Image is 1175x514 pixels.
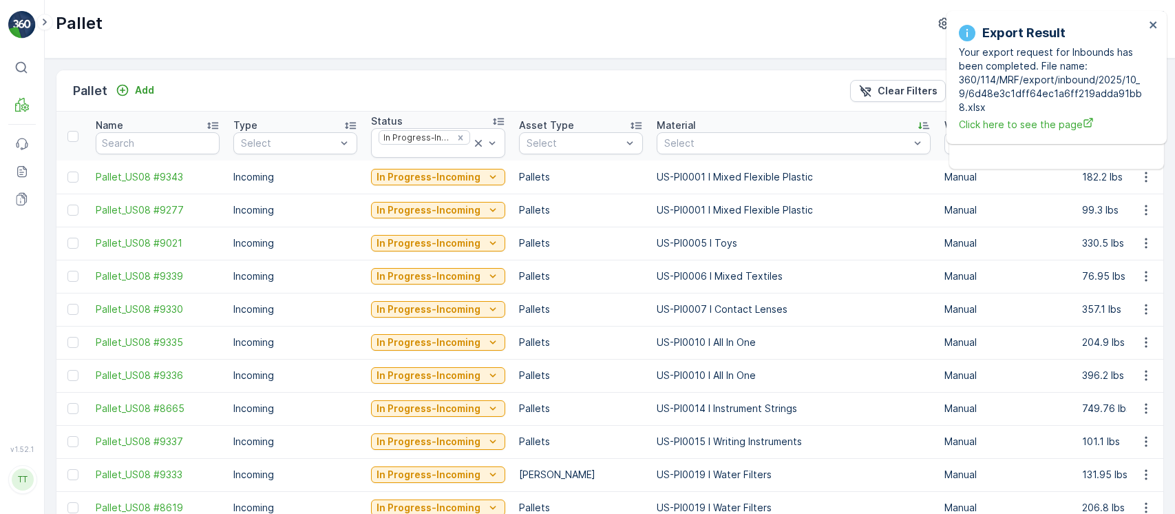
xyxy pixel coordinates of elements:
[233,302,357,316] p: Incoming
[519,336,643,349] p: Pallets
[527,136,622,150] p: Select
[67,436,78,447] div: Toggle Row Selected
[67,337,78,348] div: Toggle Row Selected
[96,302,220,316] a: Pallet_US08 #9330
[233,435,357,449] p: Incoming
[519,435,643,449] p: Pallets
[371,301,505,318] button: In Progress-Incoming
[1149,19,1158,32] button: close
[377,336,480,349] p: In Progress-Incoming
[850,80,946,102] button: Clear Filters
[377,236,480,250] p: In Progress-Incoming
[371,114,403,128] p: Status
[233,170,357,184] p: Incoming
[377,269,480,283] p: In Progress-Incoming
[96,269,220,283] a: Pallet_US08 #9339
[67,370,78,381] div: Toggle Row Selected
[944,269,1068,283] p: Manual
[371,400,505,417] button: In Progress-Incoming
[96,468,220,482] span: Pallet_US08 #9333
[519,402,643,415] p: Pallets
[657,236,931,250] p: US-PI0005 I Toys
[377,302,480,316] p: In Progress-Incoming
[959,117,1145,132] a: Click here to see the page
[233,402,357,415] p: Incoming
[96,119,123,132] p: Name
[233,203,357,217] p: Incoming
[371,433,505,450] button: In Progress-Incoming
[67,238,78,249] div: Toggle Row Selected
[8,445,36,453] span: v 1.52.1
[8,456,36,503] button: TT
[657,170,931,184] p: US-PI0001 I Mixed Flexible Plastic
[657,119,696,132] p: Material
[67,304,78,315] div: Toggle Row Selected
[657,336,931,349] p: US-PI0010 I All In One
[233,236,357,250] p: Incoming
[453,132,468,143] div: Remove In Progress-Incoming
[96,369,220,382] a: Pallet_US08 #9336
[944,236,1068,250] p: Manual
[982,23,1066,43] p: Export Result
[519,119,574,132] p: Asset Type
[519,468,643,482] p: [PERSON_NAME]
[73,81,107,101] p: Pallet
[944,170,1068,184] p: Manual
[67,469,78,480] div: Toggle Row Selected
[56,12,103,34] p: Pallet
[96,336,220,349] a: Pallet_US08 #9335
[519,236,643,250] p: Pallets
[377,170,480,184] p: In Progress-Incoming
[67,502,78,513] div: Toggle Row Selected
[67,403,78,414] div: Toggle Row Selected
[657,369,931,382] p: US-PI0010 I All In One
[519,269,643,283] p: Pallets
[8,11,36,39] img: logo
[377,203,480,217] p: In Progress-Incoming
[96,170,220,184] a: Pallet_US08 #9343
[944,435,1068,449] p: Manual
[371,169,505,185] button: In Progress-Incoming
[96,236,220,250] a: Pallet_US08 #9021
[12,469,34,491] div: TT
[657,203,931,217] p: US-PI0001 I Mixed Flexible Plastic
[233,468,357,482] p: Incoming
[233,336,357,349] p: Incoming
[657,468,931,482] p: US-PI0019 I Water Filters
[944,203,1068,217] p: Manual
[664,136,909,150] p: Select
[96,435,220,449] a: Pallet_US08 #9337
[519,203,643,217] p: Pallets
[96,203,220,217] a: Pallet_US08 #9277
[519,170,643,184] p: Pallets
[96,132,220,154] input: Search
[371,268,505,285] button: In Progress-Incoming
[371,334,505,351] button: In Progress-Incoming
[371,202,505,218] button: In Progress-Incoming
[67,205,78,216] div: Toggle Row Selected
[944,402,1068,415] p: Manual
[657,302,931,316] p: US-PI0007 I Contact Lenses
[371,466,505,483] button: In Progress-Incoming
[519,369,643,382] p: Pallets
[96,402,220,415] a: Pallet_US08 #8665
[944,119,1015,132] p: Weight Source
[233,369,357,382] p: Incoming
[377,369,480,382] p: In Progress-Incoming
[944,336,1068,349] p: Manual
[959,45,1145,114] p: Your export request for Inbounds has been completed. File name: 360/114/MRF/export/inbound/2025/1...
[657,402,931,415] p: US-PI0014 I Instrument Strings
[519,302,643,316] p: Pallets
[371,235,505,251] button: In Progress-Incoming
[944,369,1068,382] p: Manual
[371,367,505,384] button: In Progress-Incoming
[377,435,480,449] p: In Progress-Incoming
